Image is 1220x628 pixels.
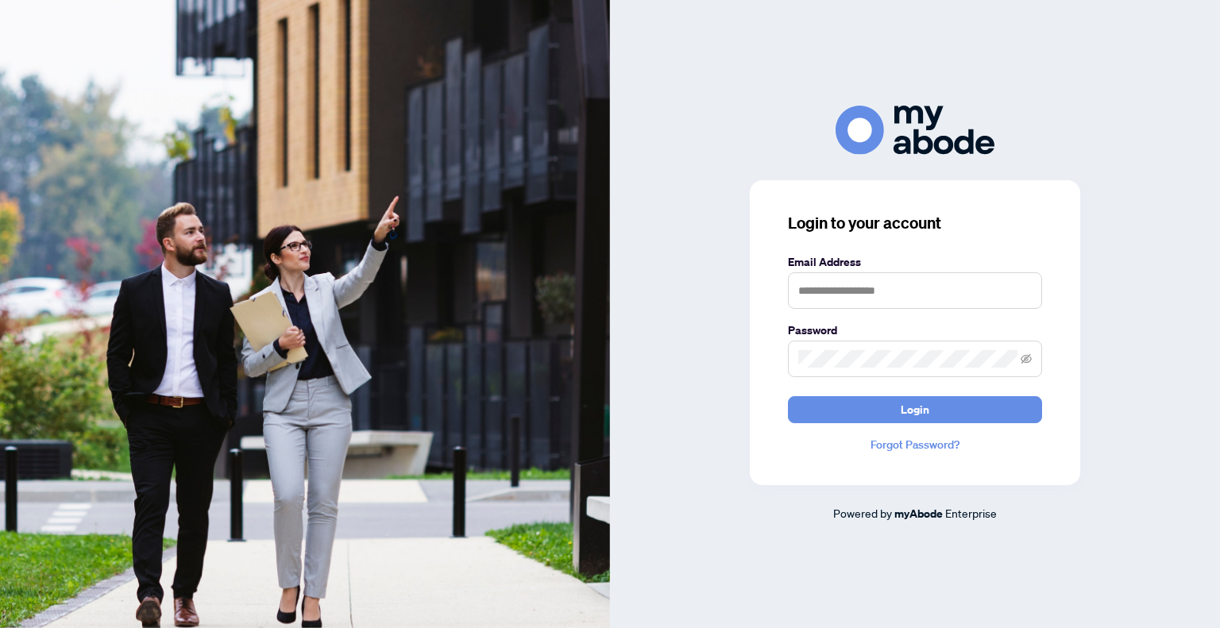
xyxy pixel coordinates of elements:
a: myAbode [894,505,943,522]
label: Email Address [788,253,1042,271]
button: Login [788,396,1042,423]
h3: Login to your account [788,212,1042,234]
span: Powered by [833,506,892,520]
a: Forgot Password? [788,436,1042,453]
img: ma-logo [836,106,994,154]
span: eye-invisible [1021,353,1032,364]
label: Password [788,322,1042,339]
span: Login [901,397,929,422]
span: Enterprise [945,506,997,520]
